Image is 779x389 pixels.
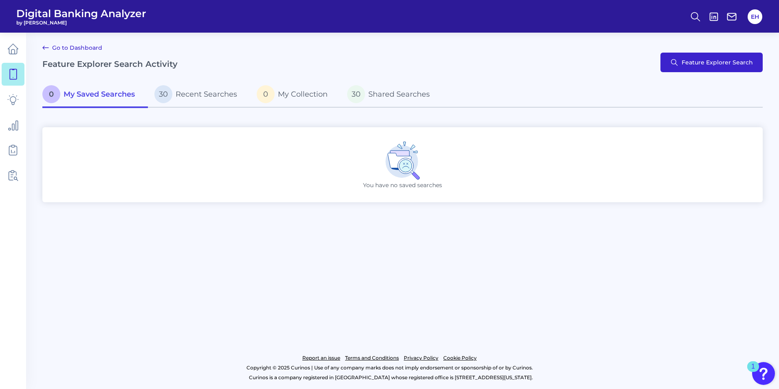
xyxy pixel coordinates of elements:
a: Privacy Policy [404,353,438,363]
a: 30Recent Searches [148,82,250,108]
p: Curinos is a company registered in [GEOGRAPHIC_DATA] whose registered office is [STREET_ADDRESS][... [42,373,739,382]
a: Report an issue [302,353,340,363]
span: by [PERSON_NAME] [16,20,146,26]
span: Digital Banking Analyzer [16,7,146,20]
div: You have no saved searches [42,127,763,202]
button: Feature Explorer Search [660,53,763,72]
span: Shared Searches [368,90,430,99]
div: 1 [751,367,755,377]
span: Recent Searches [176,90,237,99]
span: 30 [347,85,365,103]
span: My Collection [278,90,328,99]
span: Feature Explorer Search [682,59,753,66]
span: 0 [42,85,60,103]
span: My Saved Searches [64,90,135,99]
a: 0My Collection [250,82,341,108]
a: Terms and Conditions [345,353,399,363]
button: EH [748,9,762,24]
a: 0My Saved Searches [42,82,148,108]
span: 0 [257,85,275,103]
button: Open Resource Center, 1 new notification [752,362,775,385]
a: 30Shared Searches [341,82,443,108]
h2: Feature Explorer Search Activity [42,59,178,69]
a: Cookie Policy [443,353,477,363]
span: 30 [154,85,172,103]
a: Go to Dashboard [42,43,102,53]
p: Copyright © 2025 Curinos | Use of any company marks does not imply endorsement or sponsorship of ... [40,363,739,373]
